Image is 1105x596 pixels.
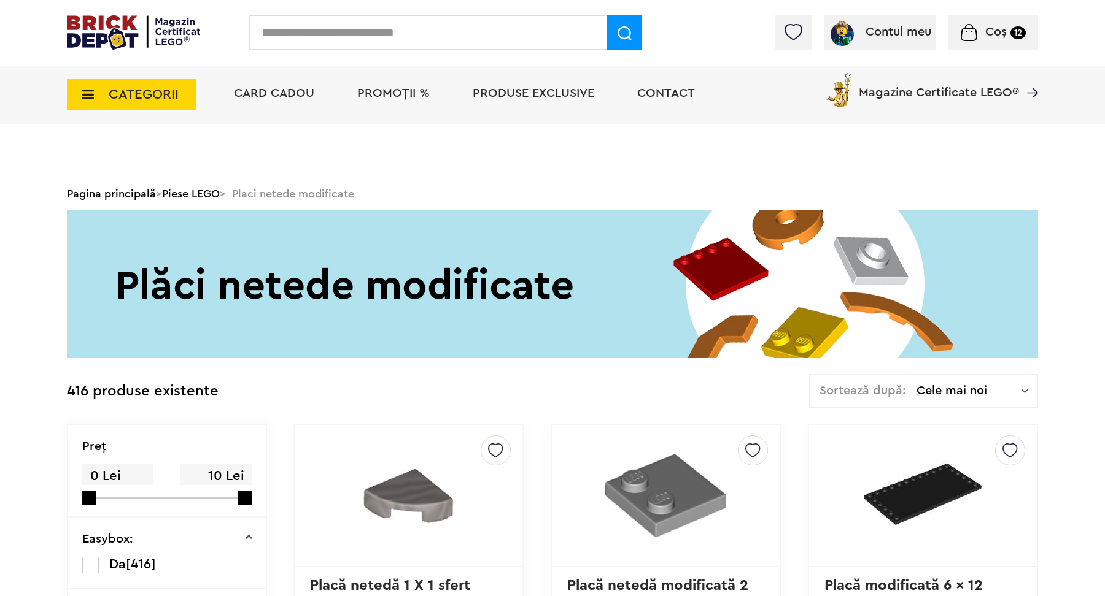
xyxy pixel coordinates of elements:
a: Produse exclusive [473,87,594,99]
span: Coș [985,26,1007,38]
span: 0 Lei [82,464,153,488]
span: Cele mai noi [917,384,1021,397]
span: Magazine Certificate LEGO® [859,71,1019,99]
span: [416] [126,557,156,571]
img: Placă netedă modificată 2 X 2 2 knob [589,435,742,556]
img: Placă modificată 6 x 12 [864,435,982,553]
a: Contul meu [829,26,931,38]
a: Card Cadou [234,87,314,99]
img: Placi netede modificate [67,210,1038,358]
p: Preţ [82,440,106,453]
a: Magazine Certificate LEGO® [1019,71,1038,83]
small: 12 [1010,26,1026,39]
span: Sortează după: [820,384,906,397]
a: Placă modificată 6 x 12 [824,578,983,593]
a: Piese LEGO [162,188,220,199]
div: 416 produse existente [67,374,219,409]
span: Da [109,557,126,571]
span: 10 Lei [180,464,252,488]
div: > > Placi netede modificate [67,178,1038,210]
img: Placă netedă 1 X 1 sfert [332,435,486,556]
a: Pagina principală [67,188,156,199]
a: Contact [637,87,695,99]
a: Placă netedă 1 X 1 sfert [310,578,470,593]
p: Easybox: [82,533,133,545]
span: Contul meu [866,26,931,38]
span: CATEGORII [109,88,179,101]
a: PROMOȚII % [357,87,430,99]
